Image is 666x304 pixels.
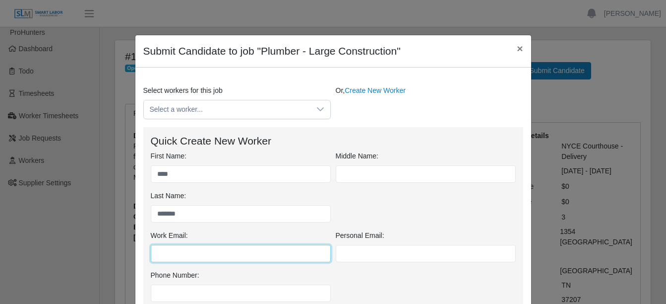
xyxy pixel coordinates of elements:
label: Select workers for this job [143,85,223,96]
body: Rich Text Area. Press ALT-0 for help. [8,8,370,19]
label: Work Email: [151,230,188,241]
label: Personal Email: [336,230,384,241]
span: Select a worker... [144,100,310,119]
span: × [517,43,523,54]
label: Last Name: [151,191,186,201]
button: Close [509,35,531,62]
h4: Quick Create New Worker [151,135,516,147]
label: First Name: [151,151,186,161]
h4: Submit Candidate to job "Plumber - Large Construction" [143,43,401,59]
div: Or, [333,85,526,119]
label: Phone Number: [151,270,199,281]
a: Create New Worker [345,86,406,94]
label: Middle Name: [336,151,378,161]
